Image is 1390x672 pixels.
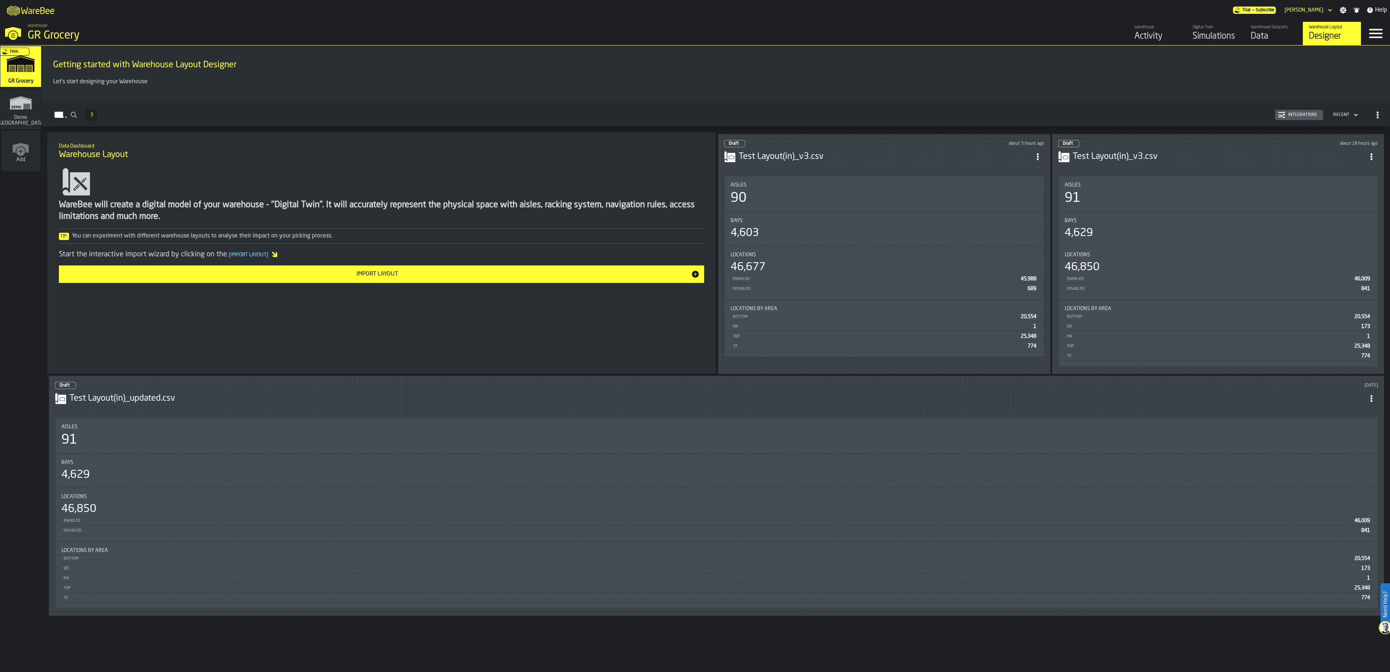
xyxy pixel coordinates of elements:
[1065,306,1372,312] div: Title
[53,77,1378,86] p: Let's start designing your Warehouse
[61,548,108,553] span: Locations by Area
[1059,300,1378,367] div: stat-Locations by Area
[53,59,237,71] span: Getting started with Warehouse Layout Designer
[1065,312,1372,321] div: StatList-item-BOTTOM
[731,261,766,274] div: 46,677
[56,542,1377,608] div: stat-Locations by Area
[732,277,1018,281] div: Enabled
[61,548,1371,553] div: Title
[1066,334,1365,339] div: MA
[1361,22,1390,45] label: button-toggle-Menu
[63,556,1351,561] div: BOTTOM
[61,494,1371,500] div: Title
[731,252,1038,258] div: Title
[9,50,19,54] span: Trial
[1367,334,1370,339] span: 1
[53,138,710,164] div: title-Warehouse Layout
[1065,218,1372,224] div: Title
[739,151,1031,163] h3: Test Layout(in)_v3.csv
[895,141,1044,146] div: Updated: 9/5/2025, 12:22:00 PM Created: 8/29/2025, 5:29:58 PM
[1066,277,1352,281] div: Enabled
[61,460,73,465] span: Bays
[63,519,1351,523] div: Enabled
[1361,324,1370,329] span: 173
[731,252,756,258] span: Locations
[1361,566,1370,571] span: 173
[1134,31,1181,42] div: Activity
[61,503,96,516] div: 46,850
[1066,287,1359,291] div: Disabled
[1065,182,1081,188] span: Aisles
[59,149,128,161] span: Warehouse Layout
[61,583,1371,593] div: StatList-item-TOP
[28,29,224,42] div: GR Grocery
[1330,111,1359,119] div: DropdownMenuValue-4
[1354,585,1370,591] span: 25,348
[1058,175,1378,368] section: card-LayoutDashboardCard
[69,393,1365,404] div: Test Layout(in)_updated.csv
[1361,595,1370,600] span: 774
[59,233,69,240] span: Tip:
[732,315,1018,319] div: BOTTOM
[61,563,1371,573] div: StatList-item-DR
[1252,8,1254,13] span: —
[1065,182,1372,188] div: Title
[47,132,716,373] div: ItemListCard-
[1245,22,1303,45] a: link-to-/wh/i/e451d98b-95f6-4604-91ff-c80219f9c36d/data
[1282,6,1334,15] div: DropdownMenuValue-Sandhya Gopakumar
[63,586,1351,591] div: TOP
[1303,22,1361,45] a: link-to-/wh/i/e451d98b-95f6-4604-91ff-c80219f9c36d/designer
[1354,518,1370,523] span: 46,009
[1354,314,1370,319] span: 20,554
[1066,315,1352,319] div: BOTTOM
[61,553,1371,563] div: StatList-item-BOTTOM
[16,157,25,163] span: Add
[1367,576,1370,581] span: 1
[1350,7,1363,14] label: button-toggle-Notifications
[1065,321,1372,331] div: StatList-item-DR
[229,252,230,257] span: [
[61,468,90,481] div: 4,629
[59,232,704,240] div: You can experiment with different warehouse layouts to analyse their impact on your picking process.
[1128,22,1186,45] a: link-to-/wh/i/e451d98b-95f6-4604-91ff-c80219f9c36d/feed/
[1193,25,1239,30] div: Digital Twin
[63,270,691,279] div: Import Layout
[1233,7,1276,14] div: Menu Subscription
[1059,246,1378,299] div: stat-Locations
[1186,22,1245,45] a: link-to-/wh/i/e451d98b-95f6-4604-91ff-c80219f9c36d/simulations
[1021,334,1036,339] span: 25,348
[61,516,1371,525] div: StatList-item-Enabled
[718,134,1050,374] div: ItemListCard-DashboardItemContainer
[1309,31,1355,42] div: Designer
[1242,8,1250,13] span: Trial
[731,274,1038,284] div: StatList-item-Enabled
[1285,112,1320,117] div: Integrations
[1063,141,1073,146] span: Draft
[731,218,743,224] span: Bays
[1065,331,1372,341] div: StatList-item-MA
[725,246,1044,299] div: stat-Locations
[41,45,1390,101] div: ItemListCard-
[1059,176,1378,211] div: stat-Aisles
[731,306,1038,312] div: Title
[1256,8,1274,13] span: Subscribe
[0,46,41,88] a: link-to-/wh/i/e451d98b-95f6-4604-91ff-c80219f9c36d/simulations
[1361,353,1370,359] span: 774
[63,596,1358,600] div: TZ
[56,454,1377,487] div: stat-Bays
[732,324,1031,329] div: MA
[63,528,1358,533] div: Disabled
[1193,31,1239,42] div: Simulations
[90,112,93,117] span: 3
[61,433,77,447] div: 91
[725,176,1044,211] div: stat-Aisles
[1065,191,1081,205] div: 91
[83,109,100,121] div: ButtonLoadMore-Load More-Prev-First-Last
[28,23,47,28] span: Warehouse
[227,252,270,257] span: Import Layout
[1375,6,1387,15] span: Help
[61,424,1371,430] div: Title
